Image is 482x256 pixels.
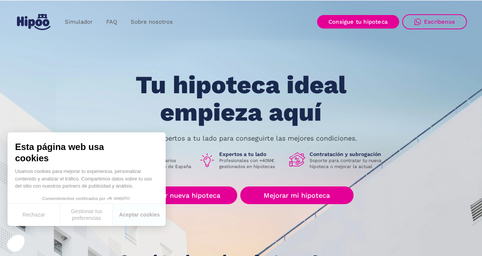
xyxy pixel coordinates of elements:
[317,15,399,29] a: Consigue tu hipoteca
[240,186,354,204] a: Mejorar mi hipoteca
[219,151,283,158] h1: Expertos a tu lado
[310,151,387,158] h1: Contratación y subrogación
[58,15,99,29] a: Simulador
[219,158,283,170] p: Profesionales con +40M€ gestionados en hipotecas
[99,15,124,29] a: FAQ
[402,14,467,29] a: Escríbenos
[125,135,357,141] p: Nuestros expertos a tu lado para conseguirte las mejores condiciones.
[15,11,52,33] a: home
[124,15,180,29] a: Sobre nosotros
[310,158,387,170] p: Soporte para contratar tu nueva hipoteca o mejorar la actual
[424,18,455,25] div: Escríbenos
[98,71,384,126] h1: Tu hipoteca ideal empieza aquí
[128,186,237,204] a: Buscar nueva hipoteca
